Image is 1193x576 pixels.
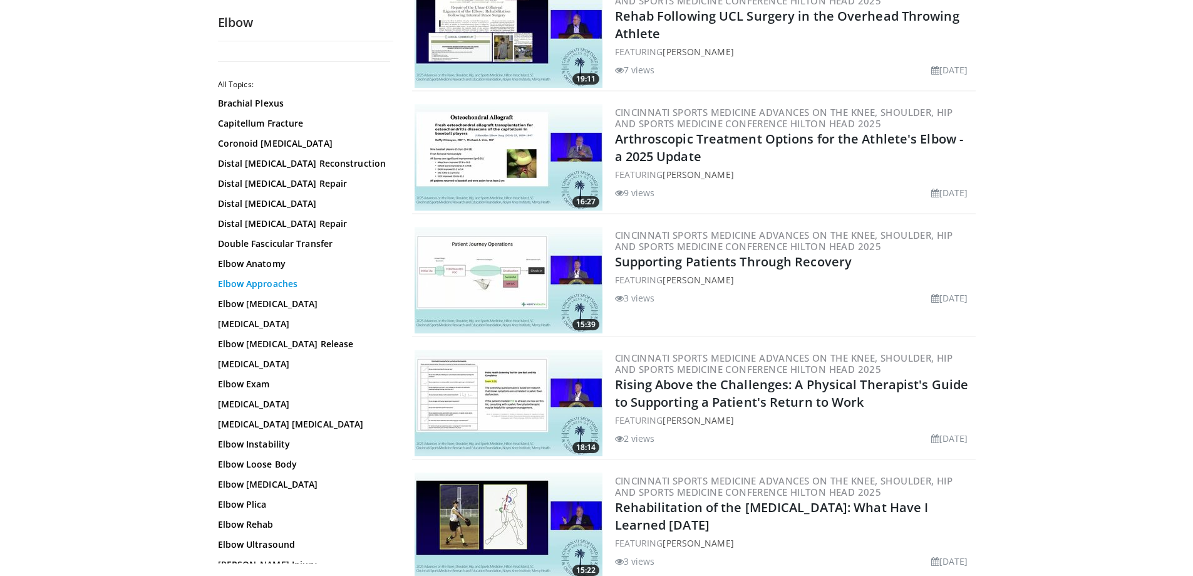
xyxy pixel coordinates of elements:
a: Elbow [MEDICAL_DATA] [218,298,387,310]
a: Cincinnati Sports Medicine Advances on the Knee, Shoulder, Hip and Sports Medicine Conference Hil... [615,352,953,375]
a: Double Fascicular Transfer [218,238,387,250]
a: Elbow [MEDICAL_DATA] [218,478,387,491]
li: [DATE] [931,186,968,199]
a: [PERSON_NAME] [663,46,733,58]
a: Distal [MEDICAL_DATA] Reconstruction [218,157,387,170]
li: 3 views [615,555,655,568]
li: 7 views [615,63,655,76]
a: Elbow Plica [218,498,387,511]
a: Cincinnati Sports Medicine Advances on the Knee, Shoulder, Hip and Sports Medicine Conference Hil... [615,474,953,498]
span: 16:27 [572,196,599,207]
a: Rehabilitation of the [MEDICAL_DATA]: What Have I Learned [DATE] [615,499,929,533]
li: [DATE] [931,63,968,76]
li: [DATE] [931,291,968,305]
a: Elbow Approaches [218,278,387,290]
div: FEATURING [615,168,973,181]
img: 78ed684b-847d-4215-99c3-f12a6149b2fe.300x170_q85_crop-smart_upscale.jpg [415,350,602,456]
a: Cincinnati Sports Medicine Advances on the Knee, Shoulder, Hip and Sports Medicine Conference Hil... [615,106,953,130]
a: [MEDICAL_DATA] [218,358,387,370]
a: 16:27 [415,104,602,211]
a: Elbow Exam [218,378,387,390]
li: [DATE] [931,432,968,445]
li: 9 views [615,186,655,199]
h2: Elbow [218,14,393,31]
a: Elbow Anatomy [218,258,387,270]
a: Supporting Patients Through Recovery [615,253,852,270]
h2: All Topics: [218,80,390,90]
img: 51dba884-bf24-4b9c-bdba-be07f7ceb901.300x170_q85_crop-smart_upscale.jpg [415,227,602,333]
div: FEATURING [615,537,973,550]
a: 15:39 [415,227,602,333]
a: [PERSON_NAME] [663,274,733,286]
a: [MEDICAL_DATA] [218,398,387,411]
a: Cincinnati Sports Medicine Advances on the Knee, Shoulder, Hip and Sports Medicine Conference Hil... [615,229,953,253]
a: Distal [MEDICAL_DATA] Repair [218,217,387,230]
a: Capitellum Fracture [218,117,387,130]
a: Distal [MEDICAL_DATA] [218,197,387,210]
a: Elbow [MEDICAL_DATA] Release [218,338,387,350]
a: [PERSON_NAME] [663,537,733,549]
a: Distal [MEDICAL_DATA] Repair [218,177,387,190]
a: [MEDICAL_DATA] [MEDICAL_DATA] [218,418,387,431]
a: Elbow Instability [218,438,387,451]
span: 15:22 [572,565,599,576]
a: Rising Above the Challenges: A Physical Therapist's Guide to Supporting a Patient's Return to Work [615,376,969,411]
a: Elbow Loose Body [218,458,387,471]
li: 3 views [615,291,655,305]
a: Elbow Ultrasound [218,538,387,551]
a: [PERSON_NAME] [663,414,733,426]
div: FEATURING [615,273,973,286]
a: [MEDICAL_DATA] [218,318,387,330]
li: 2 views [615,432,655,445]
a: Rehab Following UCL Surgery in the Overhead Throwing Athlete [615,8,959,42]
span: 19:11 [572,73,599,85]
div: FEATURING [615,45,973,58]
a: Arthroscopic Treatment Options for the Athlete's Elbow - a 2025 Update [615,130,964,165]
a: Elbow Rehab [218,518,387,531]
li: [DATE] [931,555,968,568]
a: Coronoid [MEDICAL_DATA] [218,137,387,150]
img: 89553c90-5087-475f-91cf-48de66148940.300x170_q85_crop-smart_upscale.jpg [415,104,602,211]
a: [PERSON_NAME] Injury [218,558,387,571]
span: 18:14 [572,442,599,453]
a: [PERSON_NAME] [663,169,733,181]
a: Brachial Plexus [218,97,387,110]
span: 15:39 [572,319,599,330]
div: FEATURING [615,414,973,427]
a: 18:14 [415,350,602,456]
